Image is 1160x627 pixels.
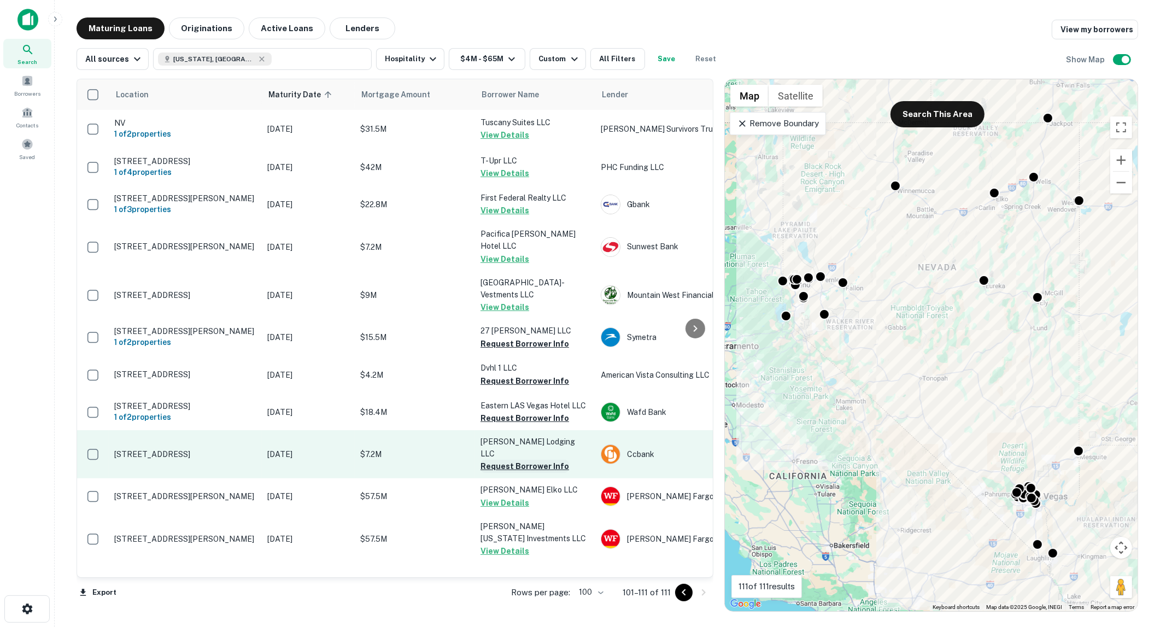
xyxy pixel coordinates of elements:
[601,328,620,347] img: picture
[114,118,256,128] p: NV
[361,88,444,101] span: Mortgage Amount
[530,48,585,70] button: Custom
[481,167,529,180] button: View Details
[3,134,51,163] a: Saved
[360,369,470,381] p: $4.2M
[623,586,671,599] p: 101–111 of 111
[114,370,256,379] p: [STREET_ADDRESS]
[77,48,149,70] button: All sources
[481,228,590,252] p: Pacifica [PERSON_NAME] Hotel LLC
[728,597,764,611] a: Open this area in Google Maps (opens a new window)
[601,237,765,257] div: Sunwest Bank
[601,285,765,305] div: Mountain West Financial, Inc.
[481,128,529,142] button: View Details
[481,496,529,509] button: View Details
[481,204,529,217] button: View Details
[267,161,349,173] p: [DATE]
[933,603,980,611] button: Keyboard shortcuts
[267,241,349,253] p: [DATE]
[114,411,256,423] h6: 1 of 2 properties
[481,155,590,167] p: T-upr LLC
[1110,149,1132,171] button: Zoom in
[601,487,765,506] div: [PERSON_NAME] Fargo
[3,39,51,68] div: Search
[481,400,590,412] p: Eastern LAS Vegas Hotel LLC
[173,54,255,64] span: [US_STATE], [GEOGRAPHIC_DATA]
[114,156,256,166] p: [STREET_ADDRESS]
[481,460,569,473] button: Request Borrower Info
[360,241,470,253] p: $7.2M
[601,529,765,549] div: [PERSON_NAME] Fargo
[114,242,256,251] p: [STREET_ADDRESS][PERSON_NAME]
[481,436,590,460] p: [PERSON_NAME] Lodging LLC
[481,325,590,337] p: 27 [PERSON_NAME] LLC
[481,374,569,388] button: Request Borrower Info
[262,79,355,110] th: Maturity Date
[16,121,38,130] span: Contacts
[77,17,165,39] button: Maturing Loans
[267,289,349,301] p: [DATE]
[538,52,581,66] div: Custom
[267,533,349,545] p: [DATE]
[267,331,349,343] p: [DATE]
[481,116,590,128] p: Tuscany Suites LLC
[481,277,590,301] p: [GEOGRAPHIC_DATA]-vestments LLC
[481,192,590,204] p: First Federal Realty LLC
[77,584,119,601] button: Export
[3,102,51,132] a: Contacts
[3,71,51,100] a: Borrowers
[114,194,256,203] p: [STREET_ADDRESS][PERSON_NAME]
[481,253,529,266] button: View Details
[267,406,349,418] p: [DATE]
[14,89,40,98] span: Borrowers
[481,412,569,425] button: Request Borrower Info
[601,123,765,135] p: [PERSON_NAME] Survivors Trust
[601,402,765,422] div: Wafd Bank
[114,449,256,459] p: [STREET_ADDRESS]
[360,123,470,135] p: $31.5M
[481,484,590,496] p: [PERSON_NAME] Elko LLC
[1069,604,1084,610] a: Terms (opens in new tab)
[114,491,256,501] p: [STREET_ADDRESS][PERSON_NAME]
[601,195,765,214] div: Gbank
[114,290,256,300] p: [STREET_ADDRESS]
[511,586,570,599] p: Rows per page:
[114,534,256,544] p: [STREET_ADDRESS][PERSON_NAME]
[728,597,764,611] img: Google
[737,117,818,130] p: Remove Boundary
[481,520,590,544] p: [PERSON_NAME] [US_STATE] Investments LLC
[114,326,256,336] p: [STREET_ADDRESS][PERSON_NAME]
[595,79,770,110] th: Lender
[267,369,349,381] p: [DATE]
[267,448,349,460] p: [DATE]
[575,584,605,600] div: 100
[890,101,985,127] button: Search This Area
[114,203,256,215] h6: 1 of 3 properties
[986,604,1062,610] span: Map data ©2025 Google, INEGI
[481,337,569,350] button: Request Borrower Info
[730,85,769,107] button: Show street map
[1105,540,1160,592] iframe: Chat Widget
[1110,116,1132,138] button: Toggle fullscreen view
[689,48,724,70] button: Reset
[602,88,628,101] span: Lender
[675,584,693,601] button: Go to previous page
[739,580,795,593] p: 111 of 111 results
[601,161,765,173] p: PHC Funding LLC
[1091,604,1134,610] a: Report a map error
[114,336,256,348] h6: 1 of 2 properties
[85,52,144,66] div: All sources
[601,444,765,464] div: Ccbank
[601,238,620,256] img: picture
[601,195,620,214] img: picture
[360,533,470,545] p: $57.5M
[267,198,349,210] p: [DATE]
[769,85,823,107] button: Show satellite imagery
[360,198,470,210] p: $22.8M
[601,445,620,464] img: picture
[590,48,645,70] button: All Filters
